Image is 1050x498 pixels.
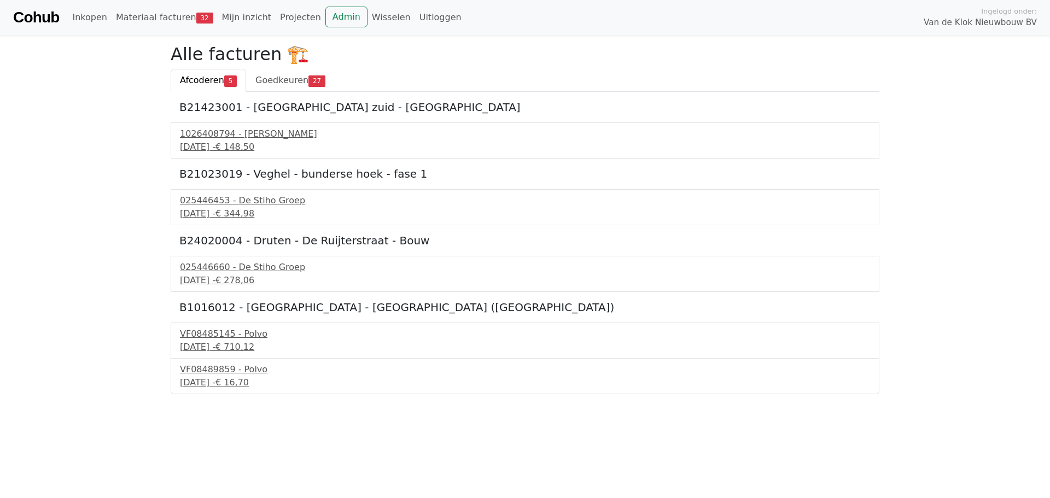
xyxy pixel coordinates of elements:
span: Goedkeuren [255,75,308,85]
h2: Alle facturen 🏗️ [171,44,879,65]
h5: B21423001 - [GEOGRAPHIC_DATA] zuid - [GEOGRAPHIC_DATA] [179,101,871,114]
div: [DATE] - [180,376,870,389]
div: 1026408794 - [PERSON_NAME] [180,127,870,140]
span: 5 [224,75,237,86]
a: VF08485145 - Polvo[DATE] -€ 710,12 [180,327,870,354]
div: [DATE] - [180,207,870,220]
span: Ingelogd onder: [981,6,1037,16]
span: € 710,12 [215,342,254,352]
span: Afcoderen [180,75,224,85]
span: 32 [196,13,213,24]
h5: B24020004 - Druten - De Ruijterstraat - Bouw [179,234,871,247]
div: 025446453 - De Stiho Groep [180,194,870,207]
a: Cohub [13,4,59,31]
a: 025446660 - De Stiho Groep[DATE] -€ 278,06 [180,261,870,287]
div: [DATE] - [180,274,870,287]
a: 025446453 - De Stiho Groep[DATE] -€ 344,98 [180,194,870,220]
div: VF08489859 - Polvo [180,363,870,376]
span: € 148,50 [215,142,254,152]
span: € 16,70 [215,377,249,388]
div: 025446660 - De Stiho Groep [180,261,870,274]
a: Wisselen [367,7,415,28]
a: VF08489859 - Polvo[DATE] -€ 16,70 [180,363,870,389]
div: [DATE] - [180,140,870,154]
a: Mijn inzicht [218,7,276,28]
a: Admin [325,7,367,27]
a: Uitloggen [415,7,466,28]
span: € 278,06 [215,275,254,285]
span: 27 [308,75,325,86]
span: € 344,98 [215,208,254,219]
a: Materiaal facturen32 [112,7,218,28]
h5: B1016012 - [GEOGRAPHIC_DATA] - [GEOGRAPHIC_DATA] ([GEOGRAPHIC_DATA]) [179,301,871,314]
a: Goedkeuren27 [246,69,335,92]
div: [DATE] - [180,341,870,354]
span: Van de Klok Nieuwbouw BV [924,16,1037,29]
a: Inkopen [68,7,111,28]
div: VF08485145 - Polvo [180,327,870,341]
h5: B21023019 - Veghel - bunderse hoek - fase 1 [179,167,871,180]
a: 1026408794 - [PERSON_NAME][DATE] -€ 148,50 [180,127,870,154]
a: Projecten [276,7,325,28]
a: Afcoderen5 [171,69,246,92]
